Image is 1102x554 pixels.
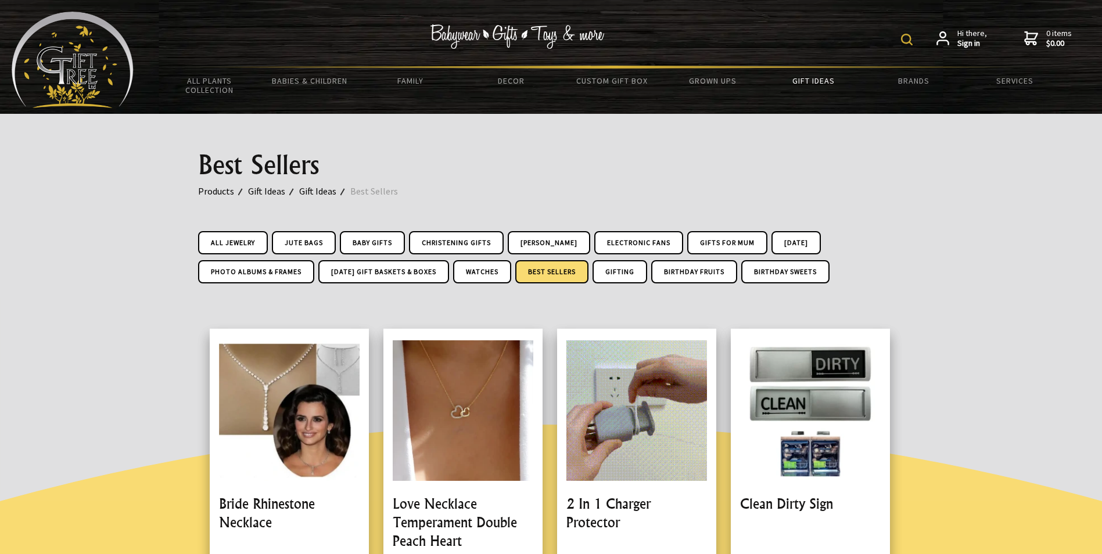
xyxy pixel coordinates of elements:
a: Electronic Fans [594,231,683,254]
a: Babies & Children [260,69,360,93]
img: Babyware - Gifts - Toys and more... [12,12,134,108]
strong: Sign in [957,38,987,49]
a: All Jewelry [198,231,268,254]
a: Family [360,69,461,93]
a: Jute Bags [272,231,336,254]
a: Grown Ups [662,69,763,93]
a: Hi there,Sign in [936,28,987,49]
a: All Plants Collection [159,69,260,102]
a: Products [198,184,248,199]
a: Birthday Fruits [651,260,737,283]
a: Watches [453,260,511,283]
a: Best Sellers [515,260,588,283]
a: Gifting [593,260,647,283]
a: Gift Ideas [763,69,863,93]
a: Services [964,69,1065,93]
img: Babywear - Gifts - Toys & more [430,24,605,49]
a: 0 items$0.00 [1024,28,1072,49]
a: Brands [864,69,964,93]
a: Birthday Sweets [741,260,830,283]
a: Gift Ideas [248,184,299,199]
a: Best Sellers [350,184,412,199]
span: Hi there, [957,28,987,49]
span: 0 items [1046,28,1072,49]
a: Baby Gifts [340,231,405,254]
a: [DATE] [771,231,821,254]
a: Decor [461,69,561,93]
a: Custom Gift Box [562,69,662,93]
a: [DATE] Gift Baskets & Boxes [318,260,449,283]
strong: $0.00 [1046,38,1072,49]
a: Gifts For Mum [687,231,767,254]
a: Photo Albums & Frames [198,260,314,283]
a: Christening Gifts [409,231,504,254]
a: Gift Ideas [299,184,350,199]
img: product search [901,34,913,45]
h1: Best Sellers [198,151,904,179]
a: [PERSON_NAME] [508,231,590,254]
